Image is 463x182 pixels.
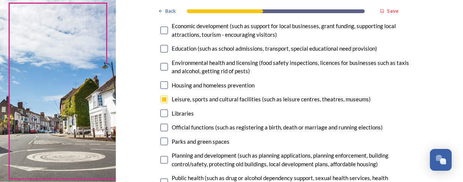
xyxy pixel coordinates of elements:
strong: Save [387,8,399,14]
div: Libraries [172,109,194,118]
div: Education (such as school admissions, transport, special educational need provision) [172,44,377,53]
button: Open Chat [430,149,452,171]
div: Planning and development (such as planning applications, planning enforcement, building control/s... [172,151,418,168]
div: Official functions (such as registering a birth, death or marriage and running elections) [172,123,383,132]
div: Environmental health and licensing (food safety inspections, licences for businesses such as taxi... [172,59,418,75]
div: Leisure, sports and cultural facilities (such as leisure centres, theatres, museums) [172,95,371,104]
div: Housing and homeless prevention [172,81,255,90]
span: Back [165,8,176,15]
div: Economic development (such as support for local businesses, grant funding, supporting local attra... [172,22,418,39]
div: Parks and green spaces [172,137,229,146]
